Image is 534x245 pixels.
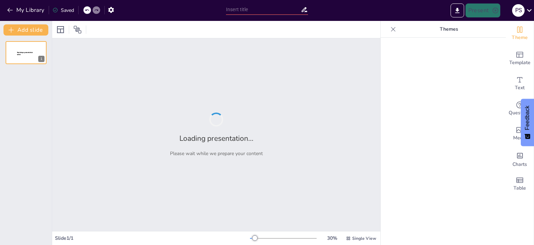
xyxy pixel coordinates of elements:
button: Export to PowerPoint [451,3,464,17]
p: Please wait while we prepare your content [170,150,263,157]
h2: Loading presentation... [179,133,253,143]
span: Template [509,59,531,67]
div: 30 % [324,235,340,242]
span: Media [513,134,527,142]
span: Text [515,84,525,92]
div: Add a table [506,171,534,197]
button: Feedback - Show survey [521,99,534,146]
span: Questions [509,109,531,117]
div: Saved [52,7,74,14]
p: Themes [399,21,499,38]
span: Theme [512,34,528,41]
div: Add images, graphics, shapes or video [506,121,534,146]
span: Single View [352,236,376,241]
span: Sendsteps presentation editor [17,52,33,55]
button: Cannot delete last slide [36,43,44,52]
div: Slide 1 / 1 [55,235,250,242]
div: P S [512,4,525,17]
span: Feedback [524,106,531,130]
span: Position [73,25,82,34]
div: Layout [55,24,66,35]
button: Add slide [3,24,48,36]
button: Present [466,3,500,17]
div: 1 [6,41,47,64]
div: Change the overall theme [506,21,534,46]
span: Table [513,184,526,192]
button: P S [512,3,525,17]
button: Duplicate Slide [26,43,35,52]
div: Add ready made slides [506,46,534,71]
div: Add charts and graphs [506,146,534,171]
div: 1 [38,56,44,62]
div: Add text boxes [506,71,534,96]
button: My Library [5,5,47,16]
div: Get real-time input from your audience [506,96,534,121]
span: Charts [512,161,527,168]
input: Insert title [226,5,301,15]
